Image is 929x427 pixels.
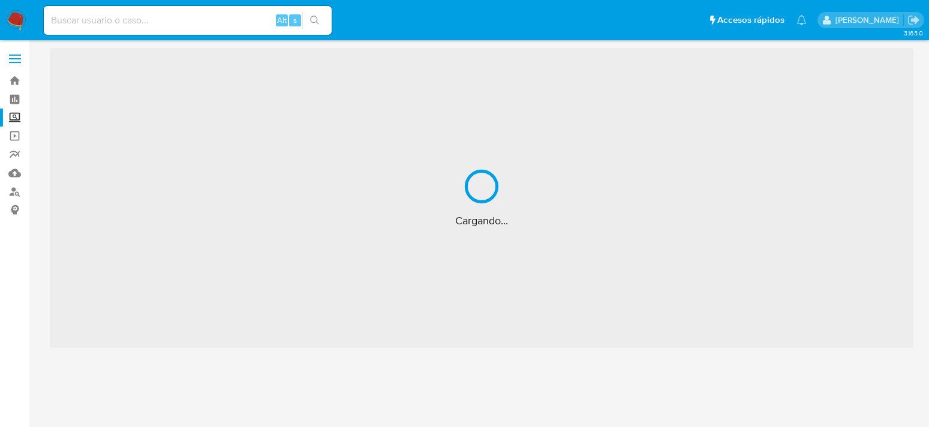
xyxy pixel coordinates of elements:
span: Cargando... [455,213,508,228]
span: Accesos rápidos [717,14,784,26]
span: Alt [277,14,287,26]
a: Salir [907,14,920,26]
button: search-icon [302,12,327,29]
p: diego.ortizcastro@mercadolibre.com.mx [835,14,903,26]
input: Buscar usuario o caso... [44,13,332,28]
span: s [293,14,297,26]
a: Notificaciones [796,15,807,25]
